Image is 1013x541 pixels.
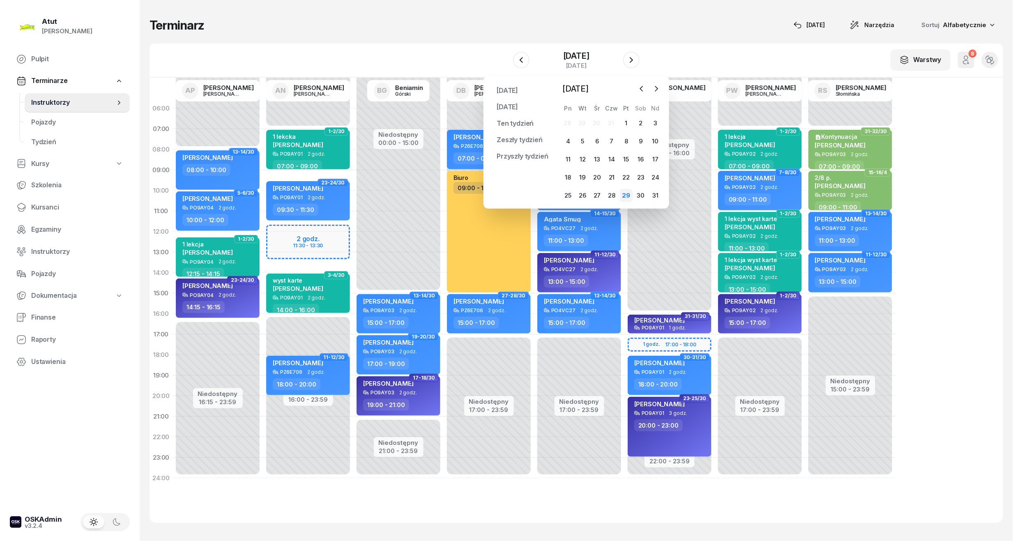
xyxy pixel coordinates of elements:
div: [DATE] [563,52,589,60]
span: BG [377,87,387,94]
div: 23 [634,171,647,184]
span: 31-31/30 [685,315,706,317]
div: 14:00 - 16:00 [273,304,319,316]
a: Raporty [10,330,130,350]
div: 16:15 - 23:59 [198,397,238,405]
span: [PERSON_NAME] [363,338,414,346]
div: 17:00 - 23:59 [740,405,780,413]
div: 10 [649,135,662,148]
div: 21:00 - 23:59 [379,446,419,454]
div: 21 [605,171,618,184]
a: Instruktorzy [25,93,130,113]
div: 16 [634,153,647,166]
div: PO9AY01 [280,195,303,200]
div: 16:00 [150,304,173,324]
span: 2 godz. [580,226,598,231]
span: [PERSON_NAME] [725,223,775,231]
span: 19-20/30 [412,336,435,338]
span: [PERSON_NAME] [634,316,685,324]
div: PZ6E706 [461,308,483,313]
span: 7-8/30 [779,172,797,173]
span: Egzaminy [31,224,123,235]
img: logo-xs-dark@2x.png [10,516,21,528]
span: [PERSON_NAME] [544,256,594,264]
span: 3-4/30 [328,274,345,276]
a: AN[PERSON_NAME][PERSON_NAME] [266,80,351,101]
span: AP [185,87,195,94]
div: 15:00 - 23:59 [831,384,870,393]
span: 2 godz. [669,369,687,375]
span: 2 godz. [399,308,417,313]
div: 18:00 - 20:00 [634,378,682,390]
div: 10:00 - 12:00 [182,214,228,226]
a: PW[PERSON_NAME][PERSON_NAME] [718,80,803,101]
span: Ustawienia [31,357,123,367]
span: 13-14/30 [865,213,887,214]
div: Niedostępny [198,391,238,397]
a: Szkolenia [10,175,130,195]
div: PO9AY03 [822,192,846,198]
span: Pojazdy [31,269,123,279]
div: [PERSON_NAME] [836,85,886,91]
div: 13:00 - 15:00 [815,276,861,288]
div: 08:00 [150,139,173,160]
div: PO9AY03 [822,152,846,157]
div: 8 [969,50,976,58]
a: Terminarze [10,71,130,90]
div: 11 [562,153,575,166]
button: 8 [958,52,974,68]
div: Warstwy [900,55,942,65]
div: [DATE] [794,20,825,30]
div: [PERSON_NAME] [203,91,243,97]
div: [PERSON_NAME] [746,85,796,91]
div: Niedostępny [559,398,599,405]
span: [PERSON_NAME] [815,182,866,190]
div: [PERSON_NAME] [42,26,92,37]
div: Niedostępny [469,398,509,405]
span: 27-28/30 [502,295,525,297]
div: PO9AY03 [822,267,846,272]
span: 5-6/30 [237,192,254,194]
div: PO9AY02 [732,308,756,313]
div: Pn [561,105,575,112]
div: 17:00 - 23:59 [469,405,509,413]
div: PO9AY02 [732,233,756,239]
div: 6 [591,135,604,148]
span: 2 godz. [308,195,325,200]
span: 2 godz. [580,267,598,272]
span: 1-2/30 [328,131,345,132]
div: Beniamin [395,85,423,91]
span: 2 godz. [761,151,778,157]
button: Niedostępny17:00 - 23:59 [469,397,509,415]
span: [PERSON_NAME] [182,249,233,256]
div: 1 lekcja wyst karte [725,256,777,263]
span: Raporty [31,334,123,345]
div: 1 lekcka [273,133,323,140]
span: 2 godz. [761,233,778,239]
div: Niedostępny [378,131,419,138]
a: Zeszły tydzień [490,132,549,148]
button: Niedostępny16:15 - 23:59 [198,389,238,407]
a: [DATE] [490,83,525,99]
div: [PERSON_NAME] [474,85,525,91]
span: 2 godz. [399,349,417,355]
span: 2 godz. [488,308,506,313]
div: 11:00 - 13:00 [544,235,588,246]
span: 2 godz. [851,152,869,157]
span: [PERSON_NAME] [273,141,323,149]
div: 22 [620,171,633,184]
div: 09:00 [150,160,173,180]
div: [PERSON_NAME] [746,91,785,97]
div: PO4VC27 [551,267,576,272]
span: 13-14/30 [233,151,254,153]
div: PO4VC27 [551,308,576,313]
div: 1 lekcja [182,241,233,248]
div: 26 [576,189,589,202]
div: 15:00 [150,283,173,304]
div: 14 [605,153,618,166]
a: Ustawienia [10,352,130,372]
span: 13-14/30 [413,295,435,297]
div: 07:00 [150,119,173,139]
span: RS [818,87,827,94]
div: 31 [649,189,662,202]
